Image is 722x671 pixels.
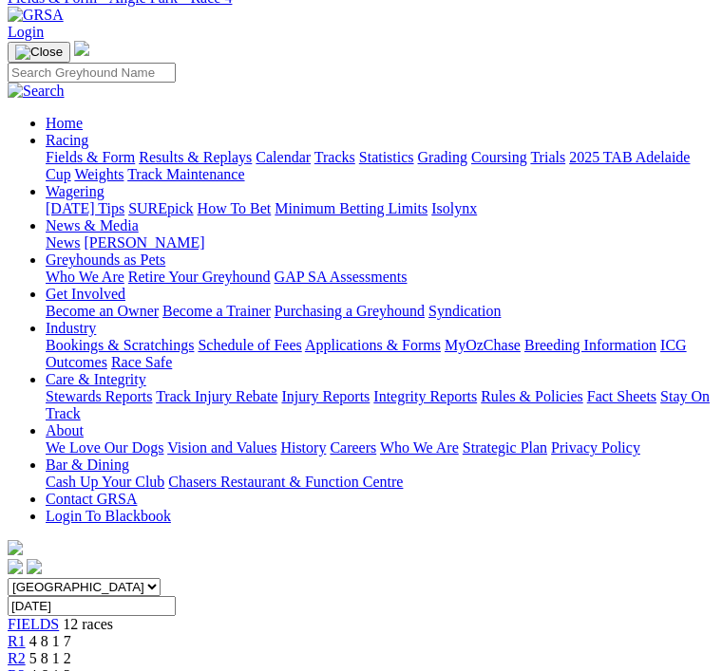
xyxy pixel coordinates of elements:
a: 2025 TAB Adelaide Cup [46,149,690,182]
a: Stewards Reports [46,388,152,404]
a: Retire Your Greyhound [128,269,271,285]
a: R1 [8,633,26,649]
a: GAP SA Assessments [275,269,408,285]
img: facebook.svg [8,559,23,574]
a: Trials [530,149,565,165]
a: Login To Blackbook [46,508,171,524]
a: [DATE] Tips [46,200,124,216]
a: Fields & Form [46,149,135,165]
a: Home [46,115,83,131]
a: Injury Reports [281,388,370,404]
a: About [46,422,84,438]
a: Stay On Track [46,388,710,421]
span: 4 8 1 7 [29,633,71,649]
a: Care & Integrity [46,371,146,387]
a: Become an Owner [46,303,159,319]
a: Bar & Dining [46,457,129,473]
a: Get Involved [46,286,125,302]
a: Login [8,24,44,40]
a: Track Injury Rebate [156,388,277,404]
a: ICG Outcomes [46,337,687,370]
a: R2 [8,650,26,666]
a: Breeding Information [524,337,656,353]
a: Contact GRSA [46,491,137,507]
a: Minimum Betting Limits [275,200,427,216]
a: History [280,439,326,456]
button: Toggle navigation [8,42,70,63]
a: Integrity Reports [373,388,477,404]
a: Rules & Policies [481,388,583,404]
a: Statistics [359,149,414,165]
a: Strategic Plan [463,439,547,456]
a: Schedule of Fees [198,337,301,353]
a: Wagering [46,183,104,199]
a: Track Maintenance [127,166,244,182]
a: FIELDS [8,616,59,632]
div: About [46,439,714,457]
a: Grading [418,149,467,165]
a: How To Bet [198,200,272,216]
a: Vision and Values [167,439,276,456]
a: Results & Replays [139,149,252,165]
a: Become a Trainer [162,303,271,319]
a: Industry [46,320,96,336]
a: Calendar [256,149,311,165]
a: Cash Up Your Club [46,474,164,490]
div: Racing [46,149,714,183]
div: Industry [46,337,714,371]
a: Weights [74,166,123,182]
a: Syndication [428,303,501,319]
a: Applications & Forms [305,337,441,353]
a: Coursing [471,149,527,165]
a: Chasers Restaurant & Function Centre [168,474,403,490]
div: Get Involved [46,303,714,320]
img: Search [8,83,65,100]
span: 12 races [63,616,113,632]
div: News & Media [46,234,714,252]
img: logo-grsa-white.png [74,41,89,56]
img: logo-grsa-white.png [8,540,23,555]
a: News & Media [46,217,139,233]
a: Greyhounds as Pets [46,252,165,268]
a: SUREpick [128,200,193,216]
a: Race Safe [111,354,172,370]
input: Search [8,63,176,83]
a: Who We Are [46,269,124,285]
a: Who We Are [380,439,459,456]
input: Select date [8,596,176,616]
a: Fact Sheets [587,388,656,404]
div: Wagering [46,200,714,217]
a: Bookings & Scratchings [46,337,194,353]
a: Purchasing a Greyhound [275,303,425,319]
div: Bar & Dining [46,474,714,491]
a: Privacy Policy [551,439,640,456]
div: Care & Integrity [46,388,714,422]
span: 5 8 1 2 [29,650,71,666]
a: [PERSON_NAME] [84,234,204,251]
div: Greyhounds as Pets [46,269,714,286]
a: MyOzChase [445,337,521,353]
a: We Love Our Dogs [46,439,163,456]
a: Isolynx [431,200,477,216]
a: News [46,234,80,251]
img: twitter.svg [27,559,42,574]
img: GRSA [8,7,64,24]
a: Tracks [314,149,355,165]
img: Close [15,45,63,60]
a: Careers [330,439,376,456]
a: Racing [46,132,88,148]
